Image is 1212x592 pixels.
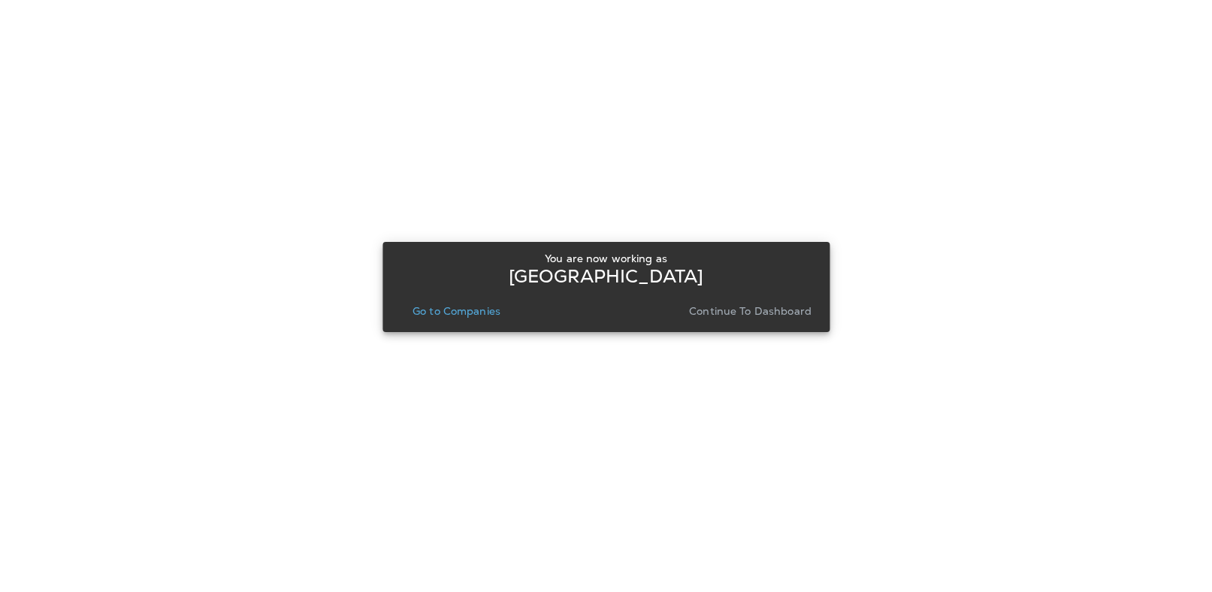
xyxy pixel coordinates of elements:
[683,301,818,322] button: Continue to Dashboard
[407,301,506,322] button: Go to Companies
[545,252,667,264] p: You are now working as
[413,305,500,317] p: Go to Companies
[509,270,703,282] p: [GEOGRAPHIC_DATA]
[689,305,812,317] p: Continue to Dashboard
